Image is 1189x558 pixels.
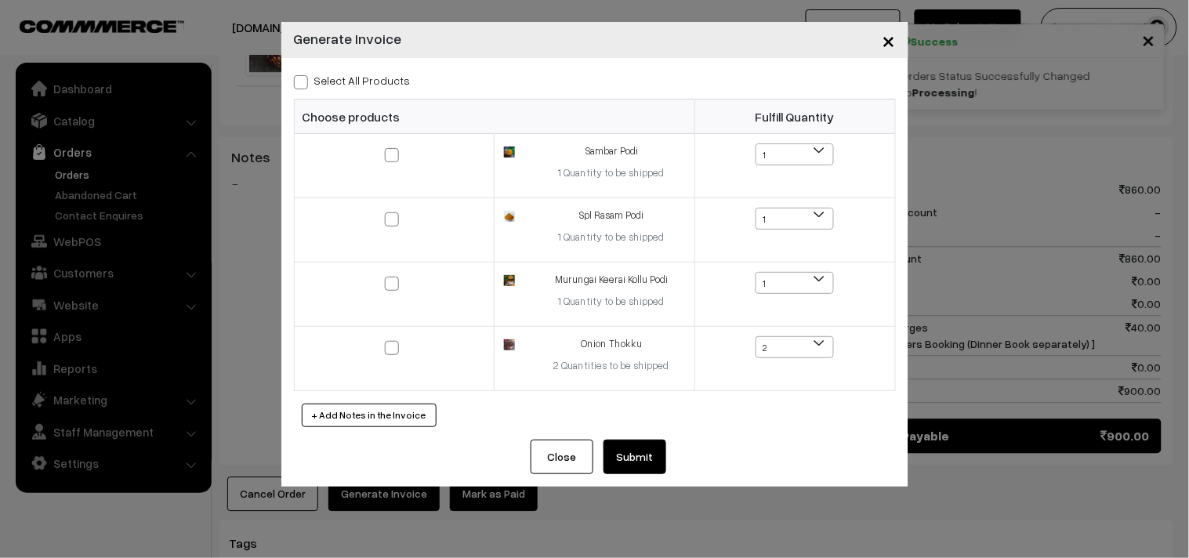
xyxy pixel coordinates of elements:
[538,336,685,352] div: Onion Thokku
[504,147,514,157] img: 17259806348137Sambar-podi.jpg
[870,16,908,64] button: Close
[756,273,833,295] span: 1
[756,144,833,166] span: 1
[294,28,402,49] h4: Generate Invoice
[538,230,685,245] div: 1 Quantity to be shipped
[538,208,685,223] div: Spl Rasam Podi
[294,100,694,134] th: Choose products
[756,208,833,230] span: 1
[756,337,833,359] span: 2
[538,165,685,181] div: 1 Quantity to be shipped
[531,440,593,474] button: Close
[504,275,514,285] img: 17261523707071Murunai-keerai-kollu-Podi.jpg
[756,272,834,294] span: 1
[538,294,685,310] div: 1 Quantity to be shipped
[302,404,437,427] button: + Add Notes in the Invoice
[538,358,685,374] div: 2 Quantities to be shipped
[538,272,685,288] div: Murungai Keerai Kollu Podi
[504,339,514,350] img: 16835294433281Onion-Thokku.jpg
[294,72,411,89] label: Select all Products
[504,211,514,221] img: 17376410711966Rasam-Podi-Web1.jpg
[756,143,834,165] span: 1
[694,100,895,134] th: Fulfill Quantity
[604,440,666,474] button: Submit
[756,208,834,230] span: 1
[538,143,685,159] div: Sambar Podi
[756,336,834,358] span: 2
[883,25,896,54] span: ×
